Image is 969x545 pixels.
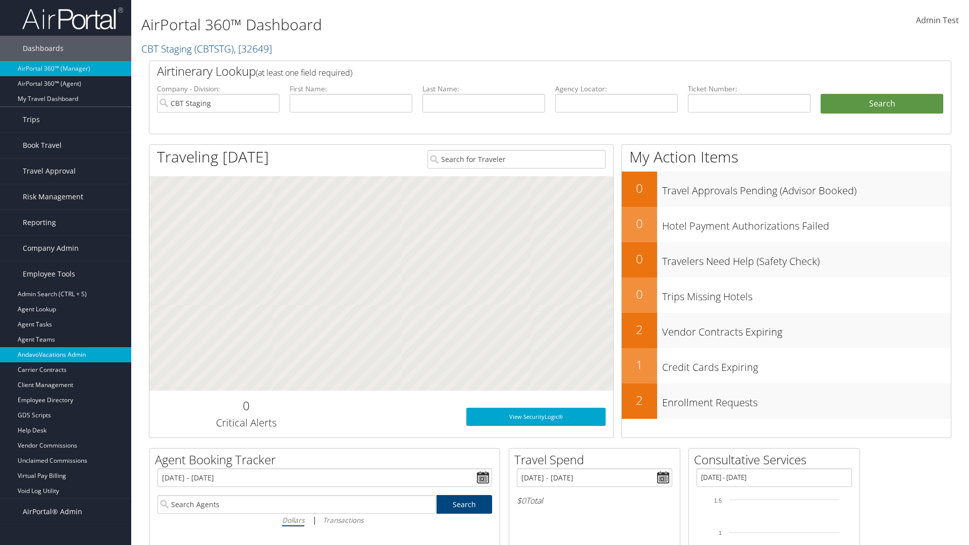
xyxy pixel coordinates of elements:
[437,495,493,514] a: Search
[622,278,951,313] a: 0Trips Missing Hotels
[22,7,123,30] img: airportal-logo.png
[517,495,526,506] span: $0
[622,392,657,409] h2: 2
[622,242,951,278] a: 0Travelers Need Help (Safety Check)
[157,84,280,94] label: Company - Division:
[662,355,951,374] h3: Credit Cards Expiring
[141,14,686,35] h1: AirPortal 360™ Dashboard
[622,356,657,373] h2: 1
[157,397,335,414] h2: 0
[622,384,951,419] a: 2Enrollment Requests
[290,84,412,94] label: First Name:
[155,451,500,468] h2: Agent Booking Tracker
[23,210,56,235] span: Reporting
[622,250,657,267] h2: 0
[555,84,678,94] label: Agency Locator:
[622,321,657,338] h2: 2
[662,214,951,233] h3: Hotel Payment Authorizations Failed
[23,107,40,132] span: Trips
[422,84,545,94] label: Last Name:
[662,249,951,268] h3: Travelers Need Help (Safety Check)
[23,236,79,261] span: Company Admin
[916,15,959,26] span: Admin Test
[622,215,657,232] h2: 0
[622,172,951,207] a: 0Travel Approvals Pending (Advisor Booked)
[466,408,606,426] a: View SecurityLogic®
[157,146,269,168] h1: Traveling [DATE]
[157,416,335,430] h3: Critical Alerts
[427,150,606,169] input: Search for Traveler
[157,495,436,514] input: Search Agents
[194,42,234,56] span: ( CBTSTG )
[662,285,951,304] h3: Trips Missing Hotels
[517,495,672,506] h6: Total
[157,63,877,80] h2: Airtinerary Lookup
[282,515,304,525] i: Dollars
[23,499,82,524] span: AirPortal® Admin
[662,320,951,339] h3: Vendor Contracts Expiring
[688,84,811,94] label: Ticket Number:
[23,184,83,209] span: Risk Management
[23,158,76,184] span: Travel Approval
[323,515,363,525] i: Transactions
[23,261,75,287] span: Employee Tools
[514,451,680,468] h2: Travel Spend
[234,42,272,56] span: , [ 32649 ]
[23,133,62,158] span: Book Travel
[719,530,722,536] tspan: 1
[622,348,951,384] a: 1Credit Cards Expiring
[622,146,951,168] h1: My Action Items
[821,94,943,114] button: Search
[622,286,657,303] h2: 0
[157,514,492,526] div: |
[622,180,657,197] h2: 0
[622,313,951,348] a: 2Vendor Contracts Expiring
[622,207,951,242] a: 0Hotel Payment Authorizations Failed
[141,42,272,56] a: CBT Staging
[23,36,64,61] span: Dashboards
[916,5,959,36] a: Admin Test
[662,179,951,198] h3: Travel Approvals Pending (Advisor Booked)
[694,451,859,468] h2: Consultative Services
[714,498,722,504] tspan: 1.5
[256,67,352,78] span: (at least one field required)
[662,391,951,410] h3: Enrollment Requests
